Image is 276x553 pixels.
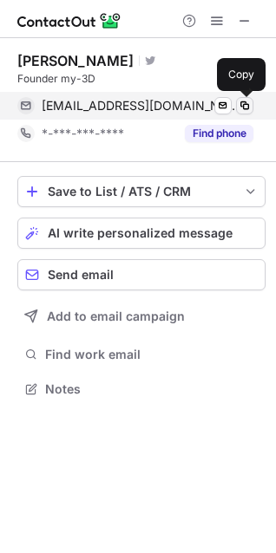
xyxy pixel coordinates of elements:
button: Send email [17,259,266,290]
img: ContactOut v5.3.10 [17,10,122,31]
button: save-profile-one-click [17,176,266,207]
span: Send email [48,268,114,282]
span: Add to email campaign [47,309,185,323]
button: Find work email [17,342,266,367]
button: Notes [17,377,266,401]
button: Reveal Button [185,125,253,142]
button: Add to email campaign [17,301,266,332]
button: AI write personalized message [17,218,266,249]
div: [PERSON_NAME] [17,52,134,69]
span: Find work email [45,347,259,362]
span: AI write personalized message [48,226,233,240]
div: Founder my-3D [17,71,266,87]
span: [EMAIL_ADDRESS][DOMAIN_NAME] [42,98,240,114]
span: Notes [45,381,259,397]
div: Save to List / ATS / CRM [48,185,235,198]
